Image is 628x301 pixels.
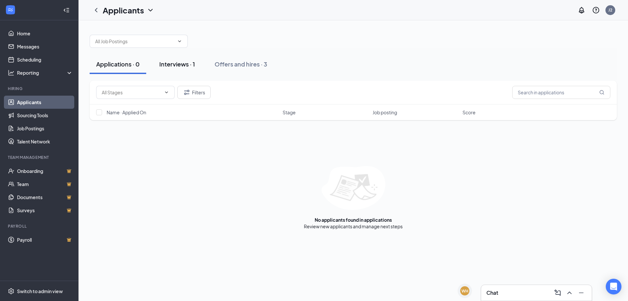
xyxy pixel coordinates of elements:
[183,88,191,96] svg: Filter
[322,166,385,210] img: empty-state
[17,288,63,294] div: Switch to admin view
[576,288,586,298] button: Minimize
[17,204,73,217] a: SurveysCrown
[373,109,397,116] span: Job posting
[63,7,70,13] svg: Collapse
[304,223,403,230] div: Review new applicants and manage next steps
[462,288,468,294] div: WH
[554,289,562,297] svg: ComposeMessage
[107,109,146,116] span: Name · Applied On
[564,288,575,298] button: ChevronUp
[177,39,182,44] svg: ChevronDown
[8,288,14,294] svg: Settings
[17,233,73,246] a: PayrollCrown
[96,60,140,68] div: Applications · 0
[17,40,73,53] a: Messages
[315,216,392,223] div: No applicants found in applications
[592,6,600,14] svg: QuestionInfo
[566,289,573,297] svg: ChevronUp
[462,109,476,116] span: Score
[215,60,267,68] div: Offers and hires · 3
[8,86,72,91] div: Hiring
[103,5,144,16] h1: Applicants
[512,86,610,99] input: Search in applications
[17,27,73,40] a: Home
[7,7,14,13] svg: WorkstreamLogo
[552,288,563,298] button: ComposeMessage
[102,89,161,96] input: All Stages
[8,69,14,76] svg: Analysis
[17,69,73,76] div: Reporting
[599,90,604,95] svg: MagnifyingGlass
[17,135,73,148] a: Talent Network
[95,38,174,45] input: All Job Postings
[177,86,211,99] button: Filter Filters
[486,289,498,296] h3: Chat
[159,60,195,68] div: Interviews · 1
[577,289,585,297] svg: Minimize
[17,178,73,191] a: TeamCrown
[17,191,73,204] a: DocumentsCrown
[8,223,72,229] div: Payroll
[147,6,154,14] svg: ChevronDown
[608,7,612,13] div: J2
[578,6,585,14] svg: Notifications
[8,155,72,160] div: Team Management
[17,53,73,66] a: Scheduling
[17,109,73,122] a: Sourcing Tools
[283,109,296,116] span: Stage
[606,279,621,294] div: Open Intercom Messenger
[17,164,73,178] a: OnboardingCrown
[92,6,100,14] svg: ChevronLeft
[164,90,169,95] svg: ChevronDown
[17,96,73,109] a: Applicants
[17,122,73,135] a: Job Postings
